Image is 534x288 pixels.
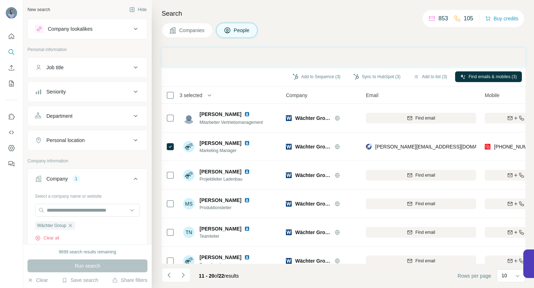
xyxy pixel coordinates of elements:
div: New search [27,6,50,13]
div: 9699 search results remaining [59,249,116,255]
button: Feedback [6,157,17,170]
span: Projektleiter Ladenbau [200,176,253,182]
img: Avatar [183,141,195,152]
p: 10 [502,272,507,279]
span: 3 selected [180,92,202,99]
span: Company [286,92,307,99]
button: Job title [28,59,147,76]
span: of [215,273,219,279]
span: Companies [179,27,205,34]
img: provider rocketreach logo [366,143,372,150]
div: Select a company name or website [35,190,140,199]
button: Use Surfe API [6,126,17,139]
img: Avatar [183,112,195,124]
div: Seniority [46,88,66,95]
div: Company lookalikes [48,25,92,32]
button: Navigate to next page [176,268,190,282]
button: Use Surfe on LinkedIn [6,110,17,123]
button: Sync to HubSpot (3) [348,71,405,82]
span: People [234,27,250,34]
button: Search [6,46,17,59]
span: Wächter Group [295,115,331,122]
button: Department [28,107,147,125]
button: Hide [124,4,152,15]
span: [PERSON_NAME] [200,225,241,232]
span: Rows per page [458,272,491,279]
span: Mitarbeiter Vertriebsmanagement [200,120,263,125]
span: 22 [218,273,224,279]
p: Personal information [27,46,147,53]
span: [PERSON_NAME] [200,140,241,147]
button: Add to Sequence (3) [288,71,346,82]
img: LinkedIn logo [244,197,250,203]
button: Buy credits [485,14,518,24]
button: Navigate to previous page [162,268,176,282]
button: Clear [27,277,48,284]
img: LinkedIn logo [244,226,250,232]
iframe: Intercom live chat [510,264,527,281]
img: Logo of Wächter Group [286,115,292,121]
span: Email [366,92,378,99]
img: Logo of Wächter Group [286,144,292,150]
img: Logo of Wächter Group [286,258,292,264]
button: Seniority [28,83,147,100]
img: LinkedIn logo [244,140,250,146]
button: Company lookalikes [28,20,147,37]
button: Find emails & mobiles (3) [455,71,522,82]
button: Quick start [6,30,17,43]
span: Wächter Group [295,257,331,264]
div: Job title [46,64,64,71]
div: MS [183,198,195,209]
span: Find email [415,258,435,264]
img: Logo of Wächter Group [286,229,292,235]
img: LinkedIn logo [244,111,250,117]
span: Produktionsleiter [200,204,253,211]
span: Find email [415,201,435,207]
div: Department [46,112,72,120]
span: [PERSON_NAME] [200,197,241,204]
p: 105 [464,14,473,23]
img: Avatar [183,255,195,267]
span: Team Lead [200,262,253,268]
img: LinkedIn logo [244,254,250,260]
button: Save search [62,277,98,284]
img: provider prospeo logo [485,143,490,150]
p: Company information [27,158,147,164]
img: Avatar [6,7,17,19]
button: Dashboard [6,142,17,155]
div: 1 [72,176,80,182]
span: [PERSON_NAME] [200,168,241,175]
span: Wächter Group [295,172,331,179]
div: Company [46,175,68,182]
button: Find email [366,256,476,266]
span: Mobile [485,92,499,99]
span: Teamleiter [200,233,253,239]
span: Find emails & mobiles (3) [469,74,517,80]
button: Company1 [28,170,147,190]
button: Enrich CSV [6,61,17,74]
span: results [199,273,239,279]
p: 853 [438,14,448,23]
span: Wächter Group [295,200,331,207]
span: Marketing Manager [200,147,253,154]
span: 11 - 20 [199,273,215,279]
span: [PERSON_NAME][EMAIL_ADDRESS][DOMAIN_NAME] [375,144,501,150]
button: My lists [6,77,17,90]
button: Find email [366,198,476,209]
button: Clear all [35,235,59,241]
img: Logo of Wächter Group [286,201,292,207]
button: Personal location [28,132,147,149]
iframe: Banner [162,48,525,67]
button: Find email [366,170,476,181]
span: Find email [415,115,435,121]
div: Personal location [46,137,85,144]
button: Find email [366,227,476,238]
span: [PERSON_NAME] [200,111,241,118]
button: Find email [366,113,476,123]
span: Wächter Group [37,222,66,229]
img: Logo of Wächter Group [286,172,292,178]
span: Find email [415,229,435,236]
h4: Search [162,9,525,19]
span: Wächter Group [295,229,331,236]
div: TN [183,227,195,238]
